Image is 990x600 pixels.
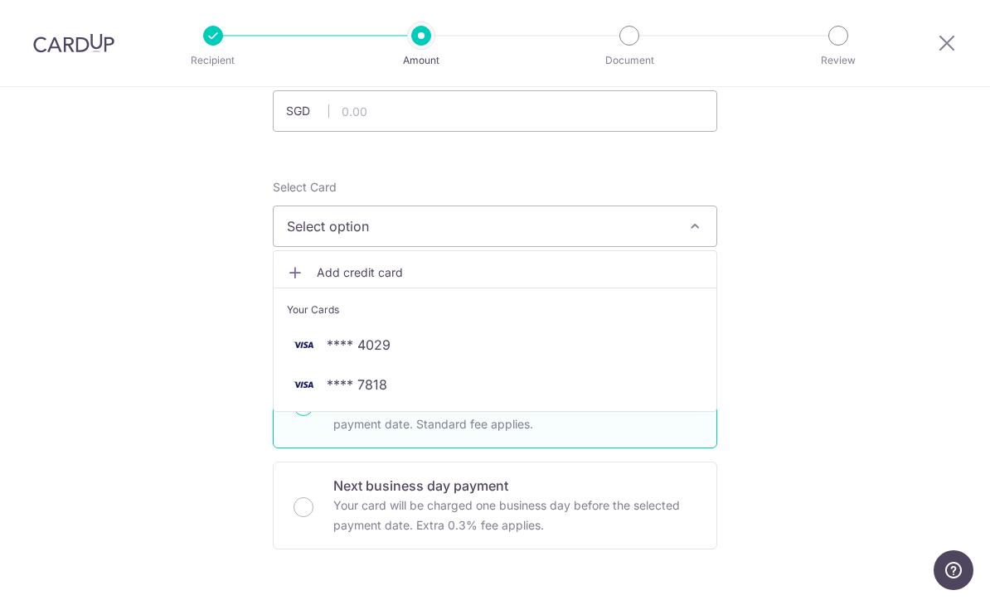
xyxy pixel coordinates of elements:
[287,302,339,318] span: Your Cards
[934,550,973,592] iframe: Opens a widget where you can find more information
[274,258,716,288] a: Add credit card
[287,375,320,394] img: VISA
[287,335,320,355] img: VISA
[273,250,717,412] ul: Select option
[317,264,703,281] span: Add credit card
